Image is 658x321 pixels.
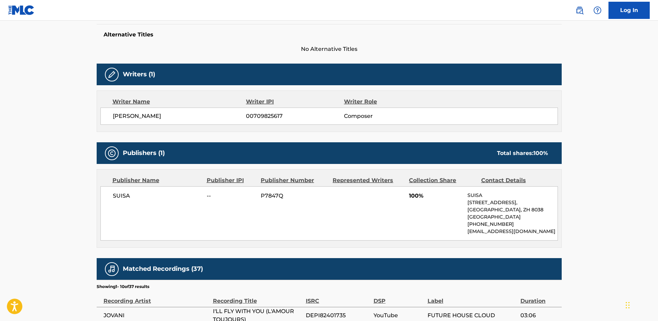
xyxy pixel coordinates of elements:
div: Przeciągnij [626,295,630,316]
a: Log In [608,2,650,19]
h5: Publishers (1) [123,149,165,157]
p: Showing 1 - 10 of 37 results [97,284,149,290]
span: DEPI82401735 [306,311,370,320]
iframe: Chat Widget [624,288,658,321]
span: 100 % [533,150,548,156]
div: Collection Share [409,176,476,185]
img: Publishers [108,149,116,157]
div: Publisher Name [112,176,202,185]
span: No Alternative Titles [97,45,562,53]
div: Duration [520,290,558,305]
div: Represented Writers [333,176,404,185]
p: [PHONE_NUMBER] [467,221,557,228]
div: Writer Role [344,98,433,106]
div: Writer Name [112,98,246,106]
div: Widżet czatu [624,288,658,321]
span: Composer [344,112,433,120]
img: MLC Logo [8,5,35,15]
div: Label [428,290,517,305]
span: YouTube [374,311,424,320]
span: [PERSON_NAME] [113,112,246,120]
div: Writer IPI [246,98,344,106]
p: SUISA [467,192,557,199]
img: help [593,6,602,14]
div: Recording Artist [104,290,209,305]
img: Writers [108,70,116,79]
span: P7847Q [261,192,327,200]
a: Public Search [573,3,586,17]
div: Total shares: [497,149,548,157]
span: 03:06 [520,311,558,320]
div: ISRC [306,290,370,305]
img: Matched Recordings [108,265,116,273]
div: Publisher IPI [207,176,256,185]
h5: Matched Recordings (37) [123,265,203,273]
span: 100% [409,192,462,200]
p: [GEOGRAPHIC_DATA] [467,213,557,221]
span: SUISA [113,192,202,200]
div: Recording Title [213,290,302,305]
img: search [575,6,584,14]
p: [STREET_ADDRESS], [467,199,557,206]
div: Help [591,3,604,17]
h5: Writers (1) [123,70,155,78]
div: Publisher Number [261,176,327,185]
h5: Alternative Titles [104,31,555,38]
div: DSP [374,290,424,305]
div: Contact Details [481,176,548,185]
span: FUTURE HOUSE CLOUD [428,311,517,320]
p: [EMAIL_ADDRESS][DOMAIN_NAME] [467,228,557,235]
p: [GEOGRAPHIC_DATA], ZH 8038 [467,206,557,213]
span: 00709825617 [246,112,344,120]
span: -- [207,192,256,200]
span: JOVANI [104,311,209,320]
